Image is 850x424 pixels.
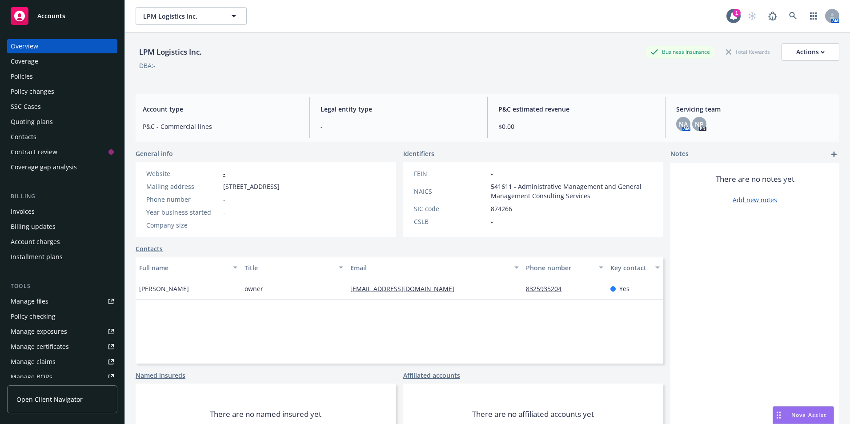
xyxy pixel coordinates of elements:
[607,257,663,278] button: Key contact
[11,115,53,129] div: Quoting plans
[223,208,225,217] span: -
[11,145,57,159] div: Contract review
[695,120,704,129] span: NP
[414,169,487,178] div: FEIN
[414,204,487,213] div: SIC code
[223,220,225,230] span: -
[139,61,156,70] div: DBA: -
[491,182,653,200] span: 541611 - Administrative Management and General Management Consulting Services
[743,7,761,25] a: Start snowing
[733,9,741,17] div: 1
[146,169,220,178] div: Website
[321,104,477,114] span: Legal entity type
[7,309,117,324] a: Policy checking
[11,130,36,144] div: Contacts
[146,220,220,230] div: Company size
[11,84,54,99] div: Policy changes
[646,46,714,57] div: Business Insurance
[7,115,117,129] a: Quoting plans
[223,182,280,191] span: [STREET_ADDRESS]
[136,149,173,158] span: General info
[491,204,512,213] span: 874266
[829,149,839,160] a: add
[11,54,38,68] div: Coverage
[143,12,220,21] span: LPM Logistics Inc.
[526,263,593,272] div: Phone number
[7,84,117,99] a: Policy changes
[805,7,822,25] a: Switch app
[143,104,299,114] span: Account type
[223,169,225,178] a: -
[350,284,461,293] a: [EMAIL_ADDRESS][DOMAIN_NAME]
[791,411,826,419] span: Nova Assist
[7,69,117,84] a: Policies
[11,370,52,384] div: Manage BORs
[773,406,834,424] button: Nova Assist
[403,149,434,158] span: Identifiers
[139,284,189,293] span: [PERSON_NAME]
[146,182,220,191] div: Mailing address
[350,263,509,272] div: Email
[347,257,523,278] button: Email
[11,204,35,219] div: Invoices
[136,244,163,253] a: Contacts
[498,122,654,131] span: $0.00
[7,160,117,174] a: Coverage gap analysis
[321,122,477,131] span: -
[522,257,607,278] button: Phone number
[7,324,117,339] span: Manage exposures
[223,195,225,204] span: -
[11,324,67,339] div: Manage exposures
[733,195,777,204] a: Add new notes
[670,149,689,160] span: Notes
[7,130,117,144] a: Contacts
[526,284,569,293] a: 8325935204
[7,282,117,291] div: Tools
[210,409,321,420] span: There are no named insured yet
[7,235,117,249] a: Account charges
[136,257,241,278] button: Full name
[11,309,56,324] div: Policy checking
[241,257,346,278] button: Title
[11,160,77,174] div: Coverage gap analysis
[11,235,60,249] div: Account charges
[11,355,56,369] div: Manage claims
[143,122,299,131] span: P&C - Commercial lines
[7,39,117,53] a: Overview
[784,7,802,25] a: Search
[11,100,41,114] div: SSC Cases
[146,208,220,217] div: Year business started
[7,54,117,68] a: Coverage
[403,371,460,380] a: Affiliated accounts
[7,370,117,384] a: Manage BORs
[11,340,69,354] div: Manage certificates
[11,39,38,53] div: Overview
[716,174,794,184] span: There are no notes yet
[11,69,33,84] div: Policies
[16,395,83,404] span: Open Client Navigator
[773,407,784,424] div: Drag to move
[136,371,185,380] a: Named insureds
[491,169,493,178] span: -
[245,263,333,272] div: Title
[136,7,247,25] button: LPM Logistics Inc.
[7,250,117,264] a: Installment plans
[472,409,594,420] span: There are no affiliated accounts yet
[722,46,774,57] div: Total Rewards
[619,284,629,293] span: Yes
[139,263,228,272] div: Full name
[7,220,117,234] a: Billing updates
[796,44,825,60] div: Actions
[7,145,117,159] a: Contract review
[7,192,117,201] div: Billing
[414,217,487,226] div: CSLB
[7,355,117,369] a: Manage claims
[7,100,117,114] a: SSC Cases
[37,12,65,20] span: Accounts
[11,220,56,234] div: Billing updates
[610,263,650,272] div: Key contact
[7,204,117,219] a: Invoices
[7,4,117,28] a: Accounts
[498,104,654,114] span: P&C estimated revenue
[136,46,205,58] div: LPM Logistics Inc.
